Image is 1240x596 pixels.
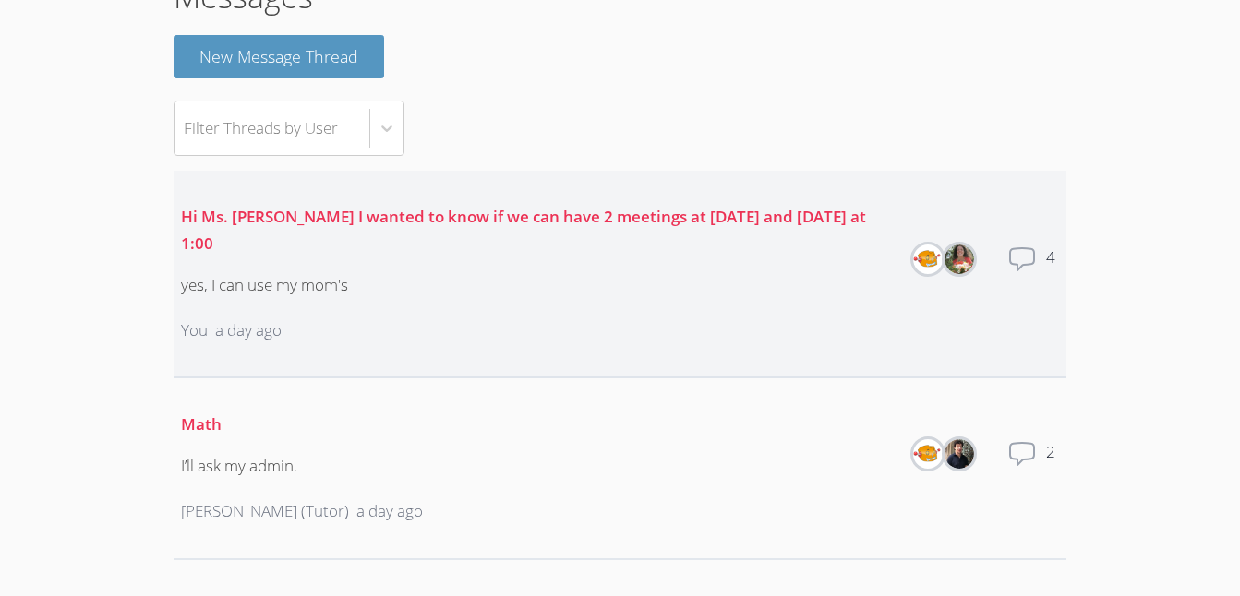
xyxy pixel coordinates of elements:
[913,244,943,274] img: Tehzeeb Khan
[181,498,349,525] p: [PERSON_NAME] (Tutor)
[945,439,974,469] img: James Sanguinetti
[184,114,338,141] div: Filter Threads by User
[356,498,423,525] p: a day ago
[181,272,893,299] div: yes, I can use my mom's
[174,35,384,78] button: New Message Thread
[181,206,866,254] a: Hi Ms. [PERSON_NAME] I wanted to know if we can have 2 meetings at [DATE] and [DATE] at 1:00
[181,413,222,435] a: Math
[945,244,974,274] img: Lisa Batuski
[215,317,282,344] p: a day ago
[181,453,423,480] div: I’ll ask my admin.
[1046,244,1059,304] dd: 4
[1046,439,1059,498] dd: 2
[913,439,943,469] img: Tehzeeb Khan
[181,317,208,344] p: You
